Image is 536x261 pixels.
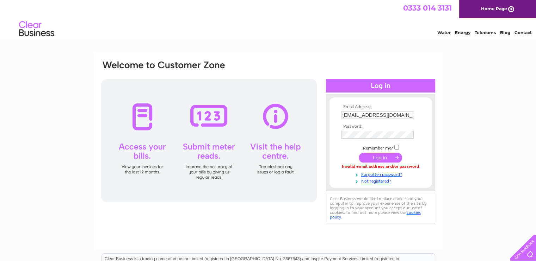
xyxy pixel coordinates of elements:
[330,210,421,219] a: cookies policy
[500,30,510,35] a: Blog
[102,4,435,34] div: Clear Business is a trading name of Verastar Limited (registered in [GEOGRAPHIC_DATA] No. 3667643...
[19,18,55,40] img: logo.png
[340,144,421,151] td: Remember me?
[326,193,435,223] div: Clear Business would like to place cookies on your computer to improve your experience of the sit...
[455,30,470,35] a: Energy
[340,104,421,109] th: Email Address:
[340,124,421,129] th: Password:
[515,30,532,35] a: Contact
[475,30,496,35] a: Telecoms
[359,153,402,163] input: Submit
[341,177,421,184] a: Not registered?
[437,30,451,35] a: Water
[403,4,452,12] a: 0333 014 3131
[341,164,420,169] div: Invalid email address and/or password
[341,171,421,177] a: Forgotten password?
